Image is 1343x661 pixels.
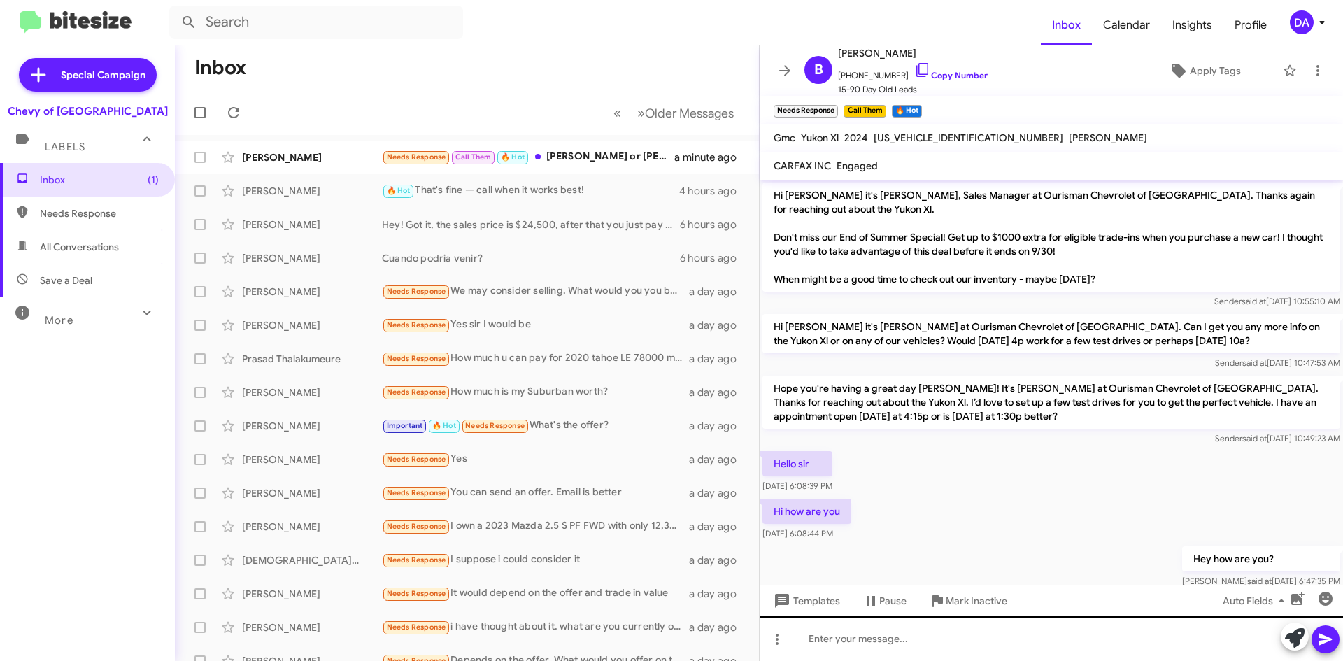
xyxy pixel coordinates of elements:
[774,132,795,144] span: Gmc
[762,376,1340,429] p: Hope you're having a great day [PERSON_NAME]! It's [PERSON_NAME] at Ourisman Chevrolet of [GEOGRA...
[382,418,689,434] div: What's the offer?
[1190,58,1241,83] span: Apply Tags
[605,99,630,127] button: Previous
[1215,357,1340,368] span: Sender [DATE] 10:47:53 AM
[762,499,851,524] p: Hi how are you
[40,173,159,187] span: Inbox
[40,273,92,287] span: Save a Deal
[382,251,680,265] div: Cuando podria venir?
[40,206,159,220] span: Needs Response
[613,104,621,122] span: «
[242,352,382,366] div: Prasad Thalakumeure
[242,285,382,299] div: [PERSON_NAME]
[946,588,1007,613] span: Mark Inactive
[837,159,878,172] span: Engaged
[680,218,748,232] div: 6 hours ago
[689,285,748,299] div: a day ago
[242,419,382,433] div: [PERSON_NAME]
[387,388,446,397] span: Needs Response
[501,152,525,162] span: 🔥 Hot
[838,45,988,62] span: [PERSON_NAME]
[382,619,689,635] div: i have thought about it. what are you currently offering for 2020 [PERSON_NAME]
[242,184,382,198] div: [PERSON_NAME]
[1215,433,1340,443] span: Sender [DATE] 10:49:23 AM
[851,588,918,613] button: Pause
[242,486,382,500] div: [PERSON_NAME]
[1092,5,1161,45] a: Calendar
[1242,357,1267,368] span: said at
[242,620,382,634] div: [PERSON_NAME]
[1290,10,1314,34] div: DA
[387,421,423,430] span: Important
[838,62,988,83] span: [PHONE_NUMBER]
[1278,10,1328,34] button: DA
[382,451,689,467] div: Yes
[382,350,689,367] div: How much u can pay for 2020 tahoe LE 78000 milage with cargo box rails and phone charger on arm rest
[689,553,748,567] div: a day ago
[689,352,748,366] div: a day ago
[382,183,679,199] div: That's fine — call when it works best!
[382,585,689,602] div: It would depend on the offer and trade in value
[771,588,840,613] span: Templates
[387,589,446,598] span: Needs Response
[45,141,85,153] span: Labels
[387,455,446,464] span: Needs Response
[242,150,382,164] div: [PERSON_NAME]
[689,385,748,399] div: a day ago
[689,620,748,634] div: a day ago
[387,152,446,162] span: Needs Response
[1161,5,1223,45] a: Insights
[382,485,689,501] div: You can send an offer. Email is better
[762,528,833,539] span: [DATE] 6:08:44 PM
[629,99,742,127] button: Next
[242,553,382,567] div: [DEMOGRAPHIC_DATA][PERSON_NAME]
[169,6,463,39] input: Search
[774,159,831,172] span: CARFAX INC
[382,552,689,568] div: I suppose i could consider it
[680,251,748,265] div: 6 hours ago
[242,587,382,601] div: [PERSON_NAME]
[382,149,674,165] div: [PERSON_NAME] or [PERSON_NAME]
[242,218,382,232] div: [PERSON_NAME]
[774,105,838,118] small: Needs Response
[689,520,748,534] div: a day ago
[760,588,851,613] button: Templates
[679,184,748,198] div: 4 hours ago
[45,314,73,327] span: More
[387,287,446,296] span: Needs Response
[801,132,839,144] span: Yukon Xl
[1069,132,1147,144] span: [PERSON_NAME]
[242,453,382,467] div: [PERSON_NAME]
[242,385,382,399] div: [PERSON_NAME]
[838,83,988,97] span: 15-90 Day Old Leads
[40,240,119,254] span: All Conversations
[387,623,446,632] span: Needs Response
[689,318,748,332] div: a day ago
[1182,546,1340,571] p: Hey how are you?
[387,320,446,329] span: Needs Response
[242,520,382,534] div: [PERSON_NAME]
[914,70,988,80] a: Copy Number
[387,522,446,531] span: Needs Response
[918,588,1018,613] button: Mark Inactive
[8,104,168,118] div: Chevy of [GEOGRAPHIC_DATA]
[874,132,1063,144] span: [US_VEHICLE_IDENTIFICATION_NUMBER]
[1182,576,1340,586] span: [PERSON_NAME] [DATE] 6:47:35 PM
[645,106,734,121] span: Older Messages
[387,488,446,497] span: Needs Response
[814,59,823,81] span: B
[19,58,157,92] a: Special Campaign
[432,421,456,430] span: 🔥 Hot
[1041,5,1092,45] span: Inbox
[689,419,748,433] div: a day ago
[1211,588,1301,613] button: Auto Fields
[382,317,689,333] div: Yes sir I would be
[1223,5,1278,45] a: Profile
[762,481,832,491] span: [DATE] 6:08:39 PM
[879,588,907,613] span: Pause
[1242,296,1266,306] span: said at
[689,486,748,500] div: a day ago
[1242,433,1267,443] span: said at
